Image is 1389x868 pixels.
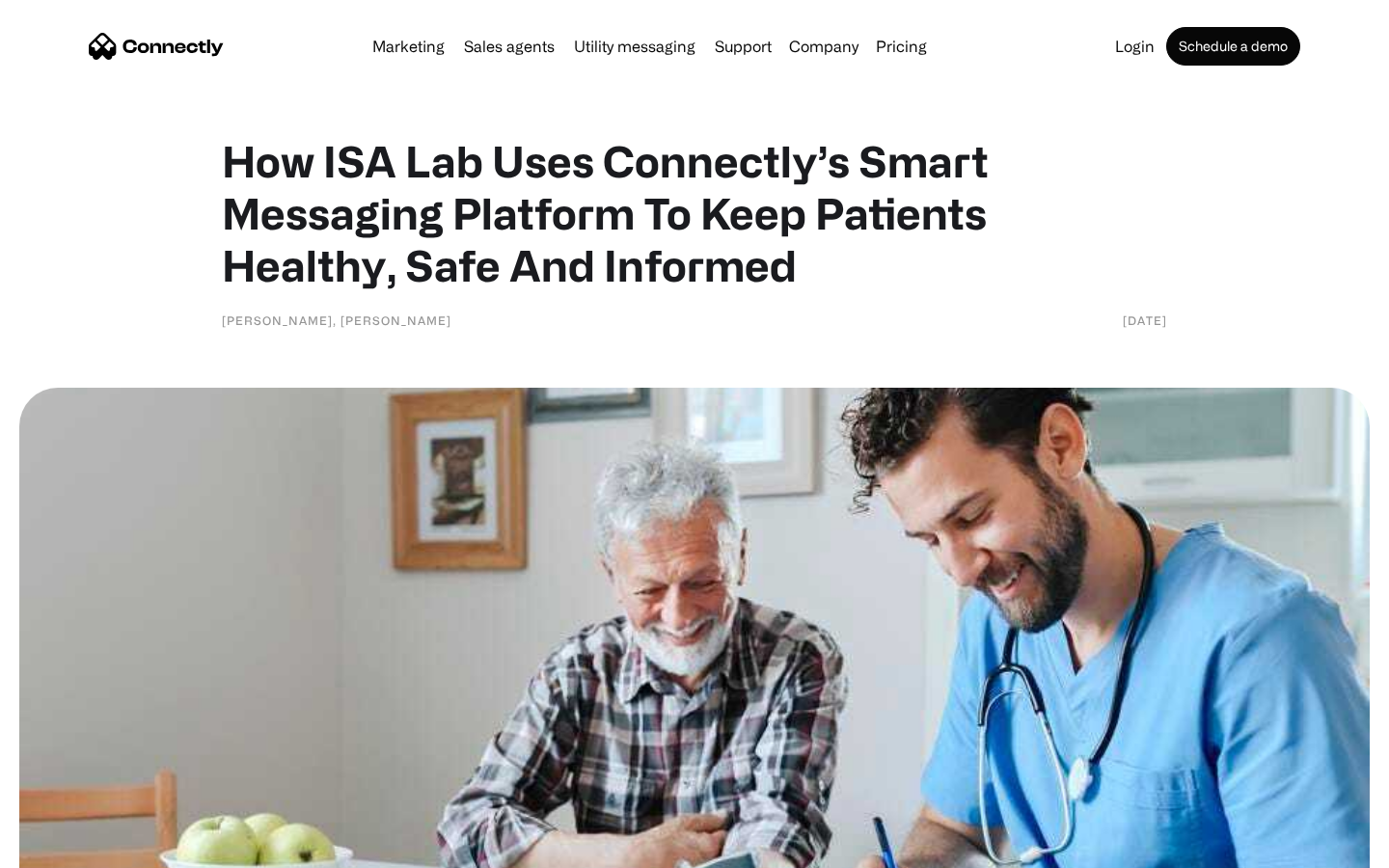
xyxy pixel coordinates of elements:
[566,39,703,54] a: Utility messaging
[1123,311,1167,330] div: [DATE]
[868,39,935,54] a: Pricing
[707,39,779,54] a: Support
[1166,27,1300,66] a: Schedule a demo
[19,834,116,861] aside: Language selected: English
[789,33,858,60] div: Company
[365,39,452,54] a: Marketing
[222,311,451,330] div: [PERSON_NAME], [PERSON_NAME]
[1107,39,1162,54] a: Login
[222,135,1167,291] h1: How ISA Lab Uses Connectly’s Smart Messaging Platform To Keep Patients Healthy, Safe And Informed
[456,39,562,54] a: Sales agents
[39,834,116,861] ul: Language list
